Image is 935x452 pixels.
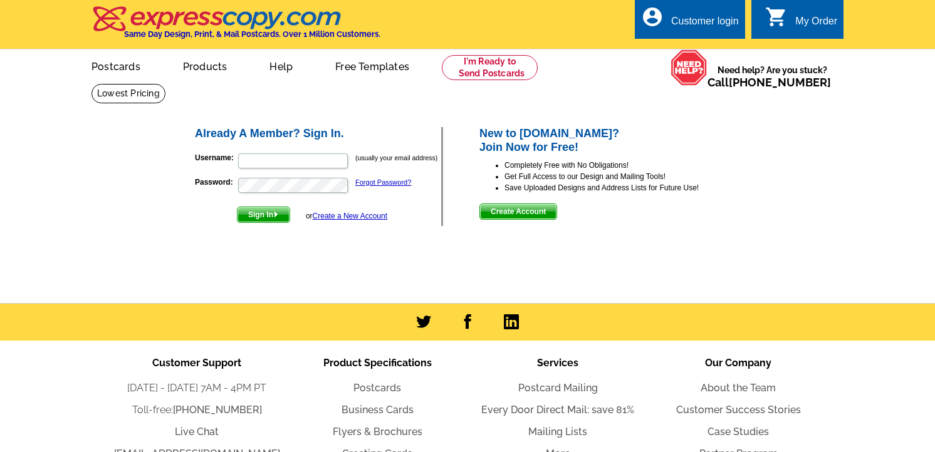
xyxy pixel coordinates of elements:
[107,381,287,396] li: [DATE] - [DATE] 7AM - 4PM PT
[765,6,788,28] i: shopping_cart
[249,51,313,80] a: Help
[729,76,831,89] a: [PHONE_NUMBER]
[480,204,556,219] span: Create Account
[701,382,776,394] a: About the Team
[671,49,708,86] img: help
[195,127,441,141] h2: Already A Member? Sign In.
[238,207,290,222] span: Sign In
[152,357,241,369] span: Customer Support
[353,382,401,394] a: Postcards
[333,426,422,438] a: Flyers & Brochures
[173,404,262,416] a: [PHONE_NUMBER]
[342,404,414,416] a: Business Cards
[676,404,801,416] a: Customer Success Stories
[708,426,769,438] a: Case Studies
[765,14,837,29] a: shopping_cart My Order
[518,382,598,394] a: Postcard Mailing
[163,51,248,80] a: Products
[641,14,739,29] a: account_circle Customer login
[195,177,237,188] label: Password:
[528,426,587,438] a: Mailing Lists
[504,171,742,182] li: Get Full Access to our Design and Mailing Tools!
[323,357,432,369] span: Product Specifications
[195,152,237,163] label: Username:
[175,426,219,438] a: Live Chat
[107,403,287,418] li: Toll-free:
[504,160,742,171] li: Completely Free with No Obligations!
[91,15,380,39] a: Same Day Design, Print, & Mail Postcards. Over 1 Million Customers.
[71,51,160,80] a: Postcards
[306,210,387,222] div: or
[315,51,429,80] a: Free Templates
[671,16,739,33] div: Customer login
[355,178,411,186] a: Forgot Password?
[708,64,837,89] span: Need help? Are you stuck?
[237,207,290,223] button: Sign In
[504,182,742,193] li: Save Uploaded Designs and Address Lists for Future Use!
[795,16,837,33] div: My Order
[124,29,380,39] h4: Same Day Design, Print, & Mail Postcards. Over 1 Million Customers.
[537,357,578,369] span: Services
[481,404,634,416] a: Every Door Direct Mail: save 81%
[641,6,664,28] i: account_circle
[273,212,279,217] img: button-next-arrow-white.png
[355,154,437,162] small: (usually your email address)
[313,212,387,220] a: Create a New Account
[479,203,557,220] button: Create Account
[705,357,771,369] span: Our Company
[708,76,831,89] span: Call
[479,127,742,154] h2: New to [DOMAIN_NAME]? Join Now for Free!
